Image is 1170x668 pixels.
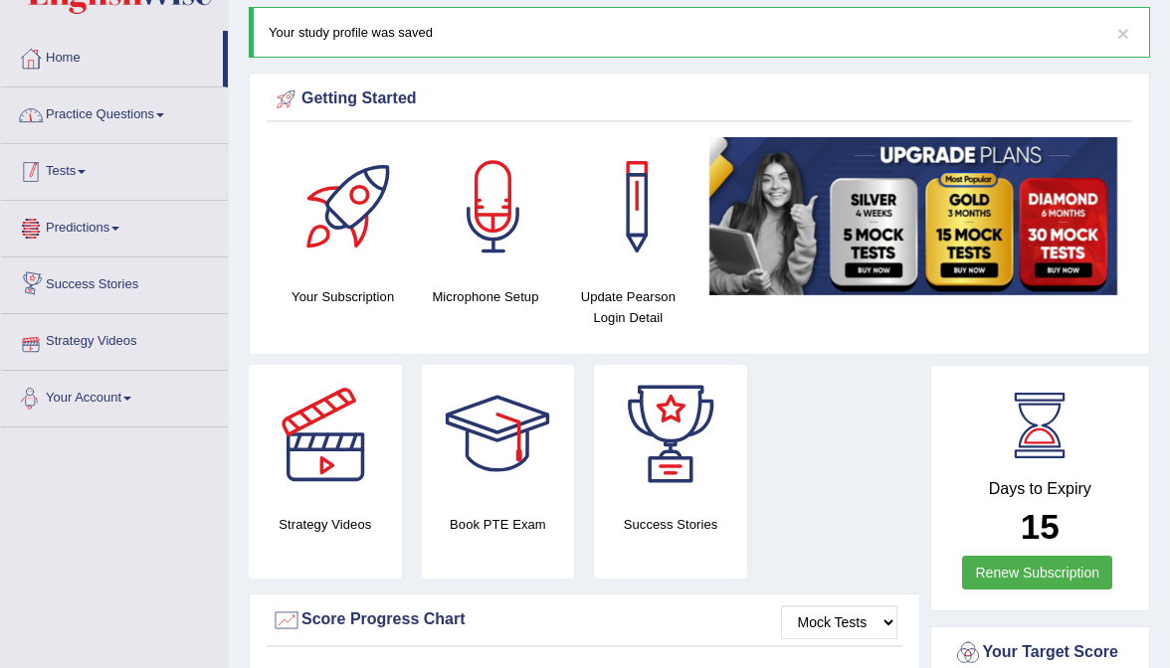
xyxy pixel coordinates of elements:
[1,31,223,81] a: Home
[1,87,228,137] a: Practice Questions
[953,638,1128,668] div: Your Target Score
[1,144,228,194] a: Tests
[962,556,1112,589] a: Renew Subscription
[1,201,228,250] a: Predictions
[1021,507,1060,546] b: 15
[422,514,575,535] h4: Book PTE Exam
[249,514,402,535] h4: Strategy Videos
[1,371,228,420] a: Your Account
[709,137,1117,295] img: small5.jpg
[249,7,1150,58] div: Your study profile was saved
[953,480,1128,498] h4: Days to Expiry
[1117,23,1129,44] button: ×
[272,605,897,635] div: Score Progress Chart
[594,514,747,535] h4: Success Stories
[272,84,1127,114] div: Getting Started
[1,257,228,307] a: Success Stories
[424,286,546,307] h4: Microphone Setup
[1,314,228,364] a: Strategy Videos
[567,286,689,328] h4: Update Pearson Login Detail
[282,286,404,307] h4: Your Subscription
